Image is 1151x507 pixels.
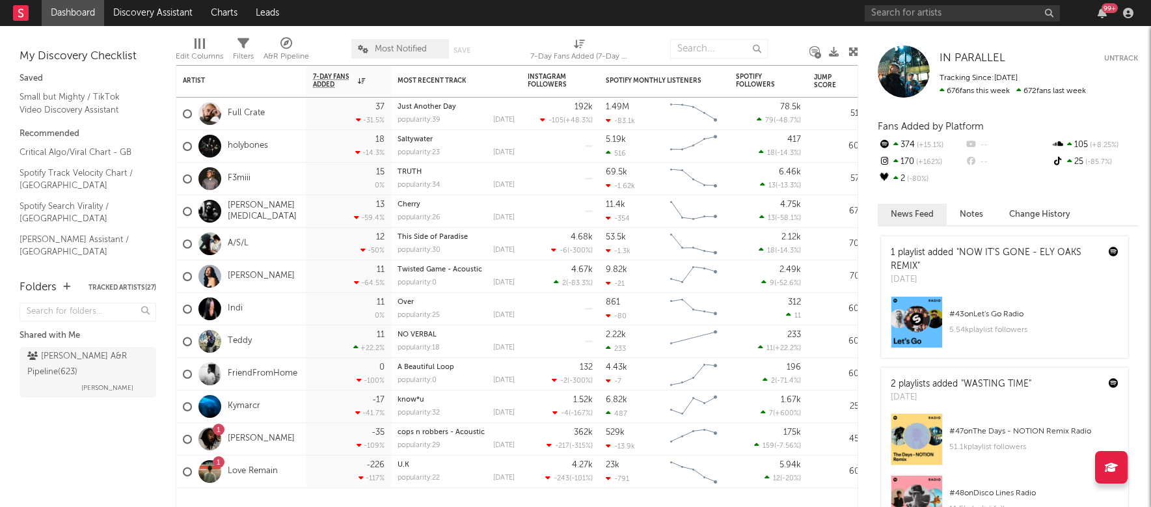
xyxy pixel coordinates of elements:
a: #43onLet's Go Radio5.54kplaylist followers [881,296,1128,358]
div: -117 % [359,474,385,482]
span: -14.3 % [777,150,799,157]
div: 529k [606,428,625,437]
div: [DATE] [493,474,515,482]
div: 312 [788,298,801,307]
div: ( ) [754,441,801,450]
div: -1.3k [606,247,630,255]
div: 69.5k [606,168,627,176]
a: [PERSON_NAME] Assistant / [GEOGRAPHIC_DATA] [20,232,143,259]
svg: Chart title [664,391,723,423]
div: Twisted Game - Acoustic [398,266,515,273]
a: Spotify Track Velocity Chart / [GEOGRAPHIC_DATA] [20,166,143,193]
input: Search for folders... [20,303,156,322]
span: -13.3 % [778,182,799,189]
div: ( ) [765,474,801,482]
div: -31.5 % [356,116,385,124]
div: ( ) [759,246,801,254]
div: 4.68k [571,233,593,241]
a: Love Remain [228,466,278,477]
div: Saltywater [398,136,515,143]
a: Indi [228,303,243,314]
div: -109 % [357,441,385,450]
div: [DATE] [493,149,515,156]
div: popularity: 26 [398,214,440,221]
svg: Chart title [664,423,723,456]
a: A/S/L [228,238,249,249]
span: 7-Day Fans Added [313,73,355,89]
div: 70.9 [814,236,866,252]
div: popularity: 22 [398,474,440,482]
div: ( ) [758,344,801,352]
span: Most Notified [375,45,427,53]
span: 2 [771,377,775,385]
a: Teddy [228,336,252,347]
div: -- [964,137,1051,154]
div: popularity: 32 [398,409,440,417]
span: -300 % [569,247,591,254]
span: -243 [554,475,569,482]
div: 51.6 [814,106,866,122]
div: 99 + [1102,3,1118,13]
a: "WASTING TIME" [961,379,1031,389]
div: ( ) [759,148,801,157]
div: -1.62k [606,182,635,190]
svg: Chart title [664,228,723,260]
button: Untrack [1104,52,1138,65]
div: A&R Pipeline [264,49,309,64]
div: [DATE] [493,116,515,124]
div: -83.1k [606,116,635,125]
div: [DATE] [493,377,515,384]
a: [PERSON_NAME][MEDICAL_DATA] [228,200,300,223]
div: 5.54k playlist followers [949,322,1118,338]
div: 192k [575,103,593,111]
div: 60.4 [814,139,866,154]
div: 105 [1051,137,1138,154]
div: ( ) [761,409,801,417]
span: -83.3 % [568,280,591,287]
span: Tracking Since: [DATE] [940,74,1018,82]
div: 25.9 [814,399,866,415]
div: [PERSON_NAME] A&R Pipeline ( 623 ) [27,349,145,380]
span: -80 % [905,176,928,183]
div: 175k [783,428,801,437]
span: +22.2 % [775,345,799,352]
div: -100 % [357,376,385,385]
a: A Beautiful Loop [398,364,454,371]
span: -71.4 % [777,377,799,385]
div: 362k [574,428,593,437]
span: -85.7 % [1083,159,1112,166]
div: Cherry [398,201,515,208]
div: Filters [233,49,254,64]
div: 132 [580,363,593,372]
div: popularity: 29 [398,442,440,449]
div: 6.46k [779,168,801,176]
div: Artist [183,77,280,85]
div: -50 % [360,246,385,254]
div: -226 [366,461,385,469]
span: 79 [765,117,774,124]
div: popularity: 25 [398,312,440,319]
div: # 47 on The Days - NOTION Remix Radio [949,424,1118,439]
div: My Discovery Checklist [20,49,156,64]
svg: Chart title [664,260,723,293]
div: [DATE] [493,442,515,449]
div: 196 [787,363,801,372]
input: Search... [670,39,768,59]
div: 60.4 [814,301,866,317]
div: [DATE] [493,409,515,417]
div: -35 [372,428,385,437]
span: -217 [555,443,569,450]
div: [DATE] [493,279,515,286]
div: 11 [377,331,385,339]
div: -17 [372,396,385,404]
div: 2 playlists added [891,377,1031,391]
div: cops n robbers - Acoustic [398,429,515,436]
div: 18 [375,135,385,144]
div: Just Another Day [398,103,515,111]
a: Cherry [398,201,420,208]
div: 487 [606,409,627,418]
div: ( ) [540,116,593,124]
div: 13 [376,200,385,209]
div: ( ) [760,181,801,189]
span: -20 % [782,475,799,482]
